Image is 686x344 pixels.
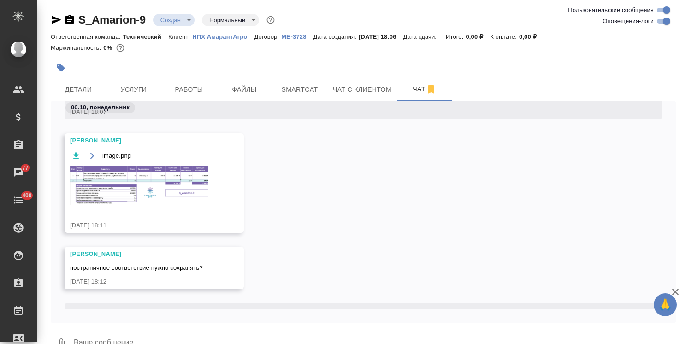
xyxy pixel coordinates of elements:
[123,33,168,40] p: Технический
[51,14,62,25] button: Скопировать ссылку для ЯМессенджера
[70,136,212,145] div: [PERSON_NAME]
[167,84,211,95] span: Работы
[207,16,248,24] button: Нормальный
[278,84,322,95] span: Smartcat
[2,161,35,184] a: 77
[114,42,126,54] button: 0.00 RUB;
[359,33,403,40] p: [DATE] 18:06
[70,277,212,286] div: [DATE] 18:12
[56,84,101,95] span: Детали
[51,44,103,51] p: Маржинальность:
[78,13,146,26] a: S_Amarion-9
[86,150,98,161] button: Открыть на драйве
[222,84,266,95] span: Файлы
[192,33,254,40] p: НПХ АмарантАгро
[265,14,277,26] button: Доп статусы указывают на важность/срочность заказа
[654,293,677,316] button: 🙏
[402,83,447,95] span: Чат
[333,84,391,95] span: Чат с клиентом
[313,33,359,40] p: Дата создания:
[51,33,123,40] p: Ответственная команда:
[70,221,212,230] div: [DATE] 18:11
[158,16,183,24] button: Создан
[254,33,281,40] p: Договор:
[70,166,208,205] img: image.png
[202,14,259,26] div: Создан
[70,249,212,259] div: [PERSON_NAME]
[17,191,37,200] span: 400
[103,44,114,51] p: 0%
[51,58,71,78] button: Добавить тэг
[446,33,466,40] p: Итого:
[71,103,130,112] p: 06.10, понедельник
[466,33,490,40] p: 0,00 ₽
[112,84,156,95] span: Услуги
[64,14,75,25] button: Скопировать ссылку
[403,33,439,40] p: Дата сдачи:
[426,84,437,95] svg: Отписаться
[102,151,131,160] span: image.png
[192,32,254,40] a: НПХ АмарантАгро
[568,6,654,15] span: Пользовательские сообщения
[281,33,313,40] p: МБ-3728
[490,33,519,40] p: К оплате:
[603,17,654,26] span: Оповещения-логи
[70,264,203,271] span: постраничное соответствие нужно сохранять?
[168,33,192,40] p: Клиент:
[70,150,82,161] button: Скачать
[2,189,35,212] a: 400
[17,163,34,172] span: 77
[153,14,195,26] div: Создан
[281,32,313,40] a: МБ-3728
[657,295,673,314] span: 🙏
[519,33,544,40] p: 0,00 ₽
